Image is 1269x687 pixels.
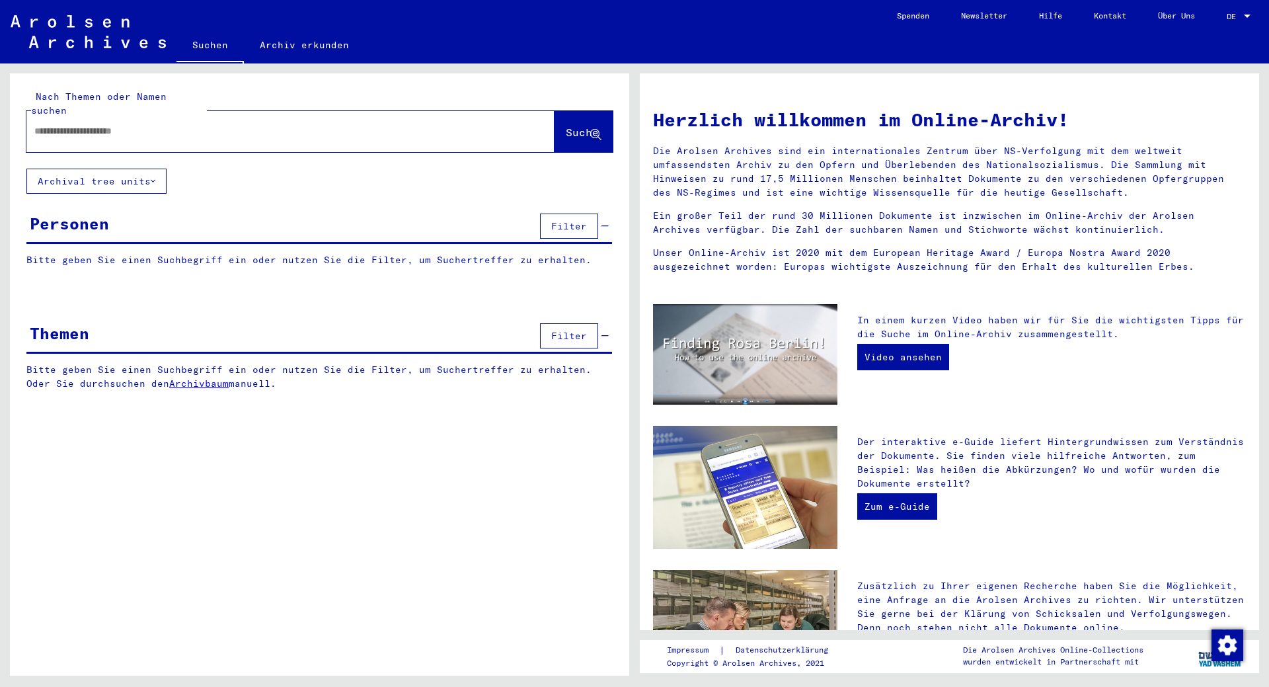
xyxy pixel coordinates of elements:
img: Zustimmung ändern [1211,629,1243,661]
a: Zum e-Guide [857,493,937,520]
img: eguide.jpg [653,426,837,549]
a: Video ansehen [857,344,949,370]
div: Personen [30,212,109,235]
mat-label: Nach Themen oder Namen suchen [31,91,167,116]
p: Ein großer Teil der rund 30 Millionen Dokumente ist inzwischen im Online-Archiv der Arolsen Archi... [653,209,1246,237]
p: Zusätzlich zu Ihrer eigenen Recherche haben Sie die Möglichkeit, eine Anfrage an die Arolsen Arch... [857,579,1246,635]
button: Archival tree units [26,169,167,194]
span: Filter [551,330,587,342]
a: Archivbaum [169,378,229,389]
button: Filter [540,323,598,348]
p: Bitte geben Sie einen Suchbegriff ein oder nutzen Sie die Filter, um Suchertreffer zu erhalten. O... [26,363,613,391]
p: Unser Online-Archiv ist 2020 mit dem European Heritage Award / Europa Nostra Award 2020 ausgezeic... [653,246,1246,274]
a: Archiv erkunden [244,29,365,61]
a: Datenschutzerklärung [725,643,844,657]
button: Filter [540,214,598,239]
h1: Herzlich willkommen im Online-Archiv! [653,106,1246,134]
button: Suche [555,111,613,152]
img: Arolsen_neg.svg [11,15,166,48]
p: In einem kurzen Video haben wir für Sie die wichtigsten Tipps für die Suche im Online-Archiv zusa... [857,313,1246,341]
div: Themen [30,321,89,345]
img: yv_logo.png [1196,639,1245,672]
p: Copyright © Arolsen Archives, 2021 [667,657,844,669]
span: Suche [566,126,599,139]
div: | [667,643,844,657]
p: Die Arolsen Archives Online-Collections [963,644,1143,656]
p: Die Arolsen Archives sind ein internationales Zentrum über NS-Verfolgung mit dem weltweit umfasse... [653,144,1246,200]
a: Suchen [176,29,244,63]
a: Impressum [667,643,719,657]
p: Bitte geben Sie einen Suchbegriff ein oder nutzen Sie die Filter, um Suchertreffer zu erhalten. [26,253,612,267]
span: Filter [551,220,587,232]
img: video.jpg [653,304,837,405]
p: Der interaktive e-Guide liefert Hintergrundwissen zum Verständnis der Dokumente. Sie finden viele... [857,435,1246,491]
div: Zustimmung ändern [1211,629,1243,661]
span: DE [1227,12,1241,21]
p: wurden entwickelt in Partnerschaft mit [963,656,1143,668]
